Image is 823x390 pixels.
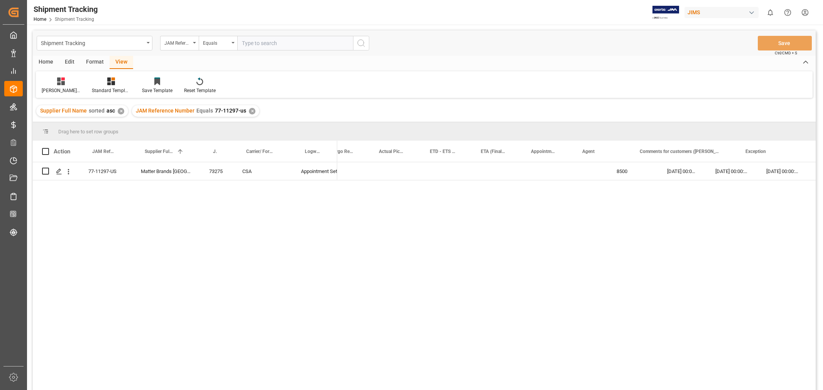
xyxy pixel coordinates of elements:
[160,36,199,50] button: open menu
[41,38,144,47] div: Shipment Tracking
[136,108,194,114] span: JAM Reference Number
[58,129,118,134] span: Drag here to set row groups
[196,108,213,114] span: Equals
[199,36,237,50] button: open menu
[775,50,797,56] span: Ctrl/CMD + S
[33,162,337,180] div: Press SPACE to select this row.
[607,162,658,180] div: 8500
[118,108,124,114] div: ✕
[89,108,105,114] span: sorted
[34,17,46,22] a: Home
[757,162,808,180] div: [DATE] 00:00:00
[379,149,404,154] span: Actual Pickup Date (Origin)
[213,149,217,154] span: JAM Shipment Number
[215,108,246,114] span: 77-11297-us
[164,38,191,47] div: JAM Reference Number
[246,149,275,154] span: Carrier/ Forwarder Name
[80,56,110,69] div: Format
[37,36,152,50] button: open menu
[249,108,255,114] div: ✕
[233,162,292,180] div: CSA
[59,56,80,69] div: Edit
[200,162,233,180] div: 73275
[658,162,706,180] div: [DATE] 00:00:00
[142,87,172,94] div: Save Template
[762,4,779,21] button: show 0 new notifications
[237,36,353,50] input: Type to search
[203,38,229,47] div: Equals
[79,162,132,180] div: 77-11297-US
[684,5,762,20] button: JIMS
[33,56,59,69] div: Home
[54,148,70,155] div: Action
[353,36,369,50] button: search button
[184,87,216,94] div: Reset Template
[758,36,812,50] button: Save
[106,108,115,114] span: asc
[640,149,720,154] span: Comments for customers ([PERSON_NAME])
[42,87,80,94] div: [PERSON_NAME]'s tracking all_sample
[110,56,133,69] div: View
[430,149,455,154] span: ETD - ETS (Origin)
[582,149,595,154] span: Agent
[40,108,87,114] span: Supplier Full Name
[684,7,759,18] div: JIMS
[652,6,679,19] img: Exertis%20JAM%20-%20Email%20Logo.jpg_1722504956.jpg
[34,3,98,15] div: Shipment Tracking
[745,149,766,154] span: Exception
[779,4,796,21] button: Help Center
[145,149,174,154] span: Supplier Full Name
[92,149,115,154] span: JAM Reference Number
[331,149,353,154] span: Cargo Ready Date (Origin)
[481,149,505,154] span: ETA (Final Delivery Location)
[531,149,557,154] span: Appointment Start Date
[706,162,757,180] div: [DATE] 00:00:00
[305,149,321,154] span: Logward Status
[301,163,328,180] div: Appointment Set Up
[132,162,200,180] div: Matter Brands [GEOGRAPHIC_DATA]
[92,87,130,94] div: Standard Templates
